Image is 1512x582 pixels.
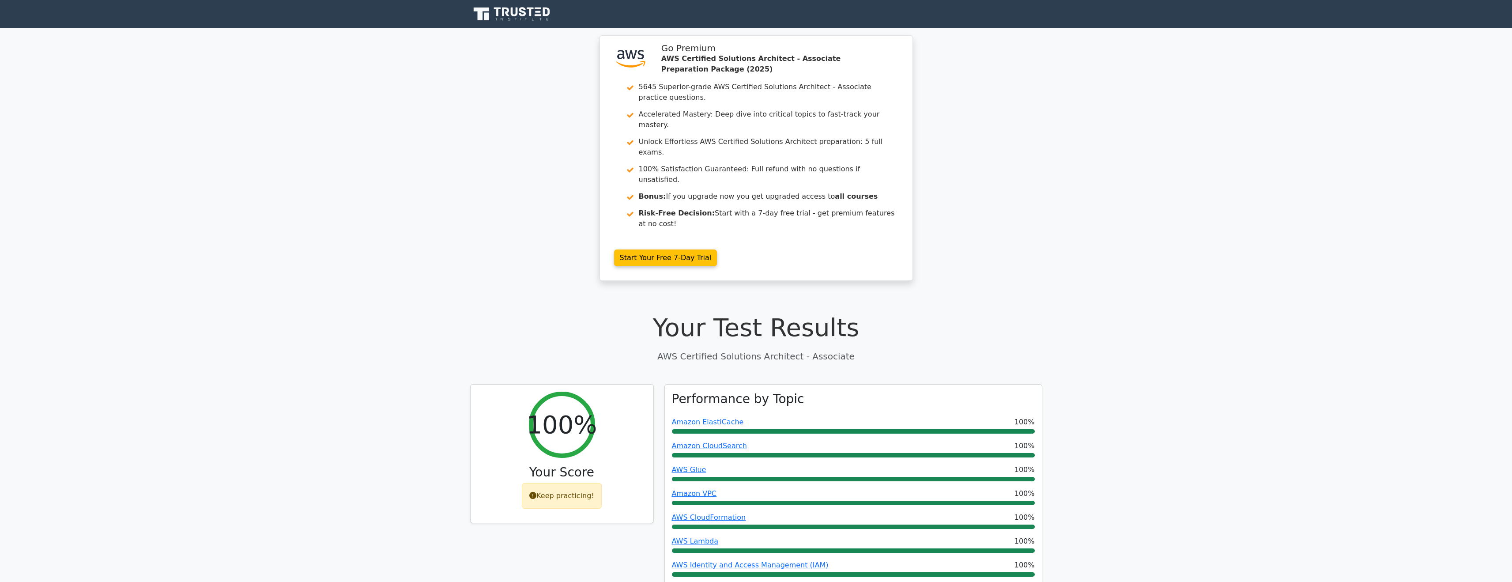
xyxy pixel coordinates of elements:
[1014,512,1035,523] span: 100%
[1014,441,1035,451] span: 100%
[470,350,1042,363] p: AWS Certified Solutions Architect - Associate
[672,561,829,569] a: AWS Identity and Access Management (IAM)
[672,442,747,450] a: Amazon CloudSearch
[672,418,744,426] a: Amazon ElastiCache
[1014,417,1035,427] span: 100%
[614,249,717,266] a: Start Your Free 7-Day Trial
[470,313,1042,342] h1: Your Test Results
[672,489,717,498] a: Amazon VPC
[672,537,719,545] a: AWS Lambda
[672,513,746,522] a: AWS CloudFormation
[478,465,646,480] h3: Your Score
[522,483,602,509] div: Keep practicing!
[672,465,706,474] a: AWS Glue
[526,410,597,439] h2: 100%
[1014,488,1035,499] span: 100%
[1014,465,1035,475] span: 100%
[1014,536,1035,547] span: 100%
[672,392,804,407] h3: Performance by Topic
[1014,560,1035,571] span: 100%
